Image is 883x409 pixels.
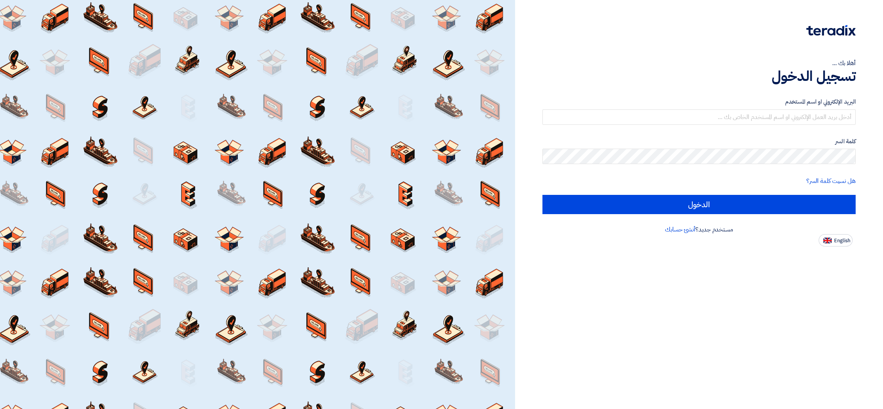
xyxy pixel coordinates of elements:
input: أدخل بريد العمل الإلكتروني او اسم المستخدم الخاص بك ... [542,109,856,125]
label: كلمة السر [542,137,856,146]
a: أنشئ حسابك [665,225,695,234]
div: مستخدم جديد؟ [542,225,856,234]
img: en-US.png [823,238,832,243]
h1: تسجيل الدخول [542,68,856,85]
img: Teradix logo [806,25,856,36]
span: English [834,238,850,243]
label: البريد الإلكتروني او اسم المستخدم [542,97,856,106]
div: أهلا بك ... [542,59,856,68]
input: الدخول [542,195,856,214]
a: هل نسيت كلمة السر؟ [806,176,856,186]
button: English [819,234,853,246]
